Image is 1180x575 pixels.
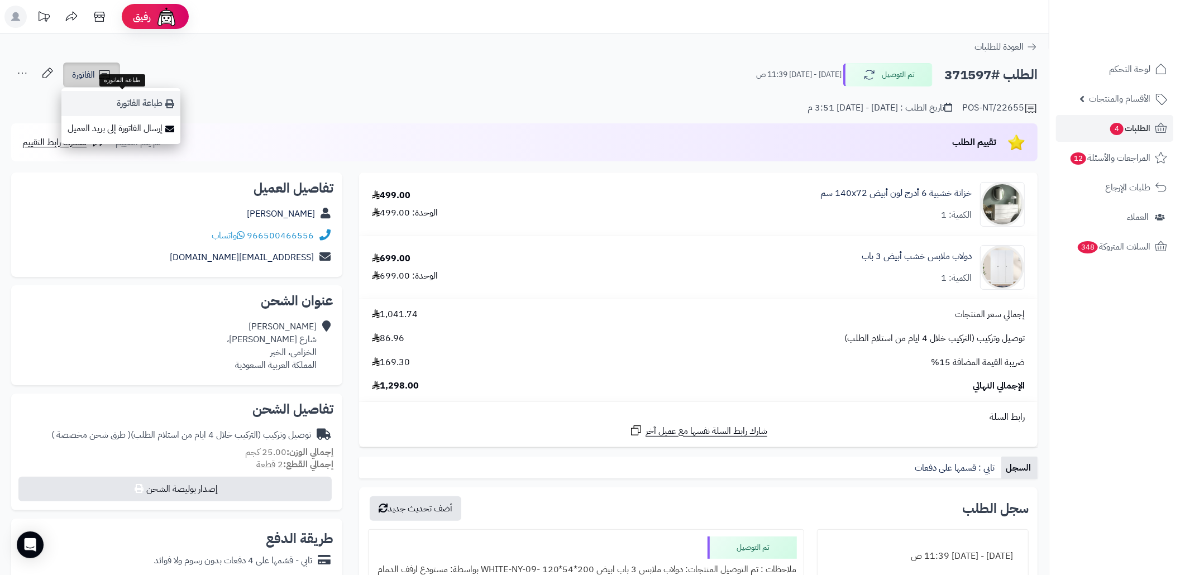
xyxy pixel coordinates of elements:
h2: عنوان الشحن [20,294,333,308]
a: [EMAIL_ADDRESS][DOMAIN_NAME] [170,251,314,264]
span: ( طرق شحن مخصصة ) [51,428,131,442]
img: 1753186020-1-90x90.jpg [981,245,1024,290]
h2: الطلب #371597 [944,64,1038,87]
div: الكمية: 1 [941,272,972,285]
div: الكمية: 1 [941,209,972,222]
a: 966500466556 [247,229,314,242]
h3: سجل الطلب [962,502,1029,515]
small: [DATE] - [DATE] 11:39 ص [756,69,842,80]
span: الإجمالي النهائي [973,380,1025,392]
span: 86.96 [372,332,404,345]
span: الفاتورة [72,68,95,82]
a: طباعة الفاتورة [61,91,180,116]
a: تابي : قسمها على دفعات [910,457,1001,479]
small: 25.00 كجم [245,445,333,459]
span: شارك رابط السلة نفسها مع عميل آخر [646,425,767,438]
span: الأقسام والمنتجات [1089,91,1150,107]
span: السلات المتروكة [1077,239,1150,255]
a: المراجعات والأسئلة12 [1056,145,1173,171]
div: طباعة الفاتورة [99,74,145,87]
h2: تفاصيل الشحن [20,402,333,416]
span: طلبات الإرجاع [1105,180,1150,195]
a: تحديثات المنصة [30,6,58,31]
span: 1,041.74 [372,308,418,321]
a: واتساب [212,229,245,242]
span: ضريبة القيمة المضافة 15% [931,356,1025,369]
span: 1,298.00 [372,380,419,392]
a: العملاء [1056,204,1173,231]
a: شارك رابط السلة نفسها مع عميل آخر [629,424,767,438]
a: [PERSON_NAME] [247,207,315,221]
a: السجل [1001,457,1038,479]
div: 699.00 [372,252,410,265]
span: 169.30 [372,356,410,369]
img: 1746709299-1702541934053-68567865785768-1000x1000-90x90.jpg [981,182,1024,227]
div: رابط السلة [364,411,1033,424]
a: الفاتورة [63,63,120,87]
h2: طريقة الدفع [266,532,333,545]
span: المراجعات والأسئلة [1069,150,1150,166]
div: Open Intercom Messenger [17,531,44,558]
span: مشاركة رابط التقييم [22,136,87,149]
a: خزانة خشبية 6 أدرج لون أبيض 140x72 سم [820,187,972,200]
button: أضف تحديث جديد [370,496,461,521]
a: إرسال الفاتورة إلى بريد العميل [61,116,180,141]
h2: تفاصيل العميل [20,181,333,195]
strong: إجمالي القطع: [283,458,333,471]
a: العودة للطلبات [974,40,1038,54]
span: إجمالي سعر المنتجات [955,308,1025,321]
div: POS-NT/22655 [962,102,1038,115]
div: 499.00 [372,189,410,202]
span: الطلبات [1109,121,1150,136]
small: 2 قطعة [256,458,333,471]
span: 4 [1110,123,1124,135]
a: السلات المتروكة348 [1056,233,1173,260]
button: تم التوصيل [843,63,933,87]
span: توصيل وتركيب (التركيب خلال 4 ايام من استلام الطلب) [844,332,1025,345]
a: طلبات الإرجاع [1056,174,1173,201]
span: رفيق [133,10,151,23]
button: إصدار بوليصة الشحن [18,477,332,501]
a: الطلبات4 [1056,115,1173,142]
a: دولاب ملابس خشب أبيض 3 باب [862,250,972,263]
a: لوحة التحكم [1056,56,1173,83]
span: العملاء [1127,209,1149,225]
div: [PERSON_NAME] شارع [PERSON_NAME]، الخزامى، الخبر المملكة العربية السعودية [227,320,317,371]
span: 348 [1078,241,1098,253]
div: الوحدة: 699.00 [372,270,438,282]
span: العودة للطلبات [974,40,1024,54]
div: الوحدة: 499.00 [372,207,438,219]
div: توصيل وتركيب (التركيب خلال 4 ايام من استلام الطلب) [51,429,311,442]
strong: إجمالي الوزن: [286,445,333,459]
img: ai-face.png [155,6,178,28]
span: لوحة التحكم [1109,61,1150,77]
div: تاريخ الطلب : [DATE] - [DATE] 3:51 م [808,102,952,114]
div: تم التوصيل [708,536,797,559]
a: مشاركة رابط التقييم [22,136,106,149]
span: 12 [1071,152,1086,165]
div: [DATE] - [DATE] 11:39 ص [824,545,1021,567]
div: تابي - قسّمها على 4 دفعات بدون رسوم ولا فوائد [154,554,312,567]
span: تقييم الطلب [952,136,996,149]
